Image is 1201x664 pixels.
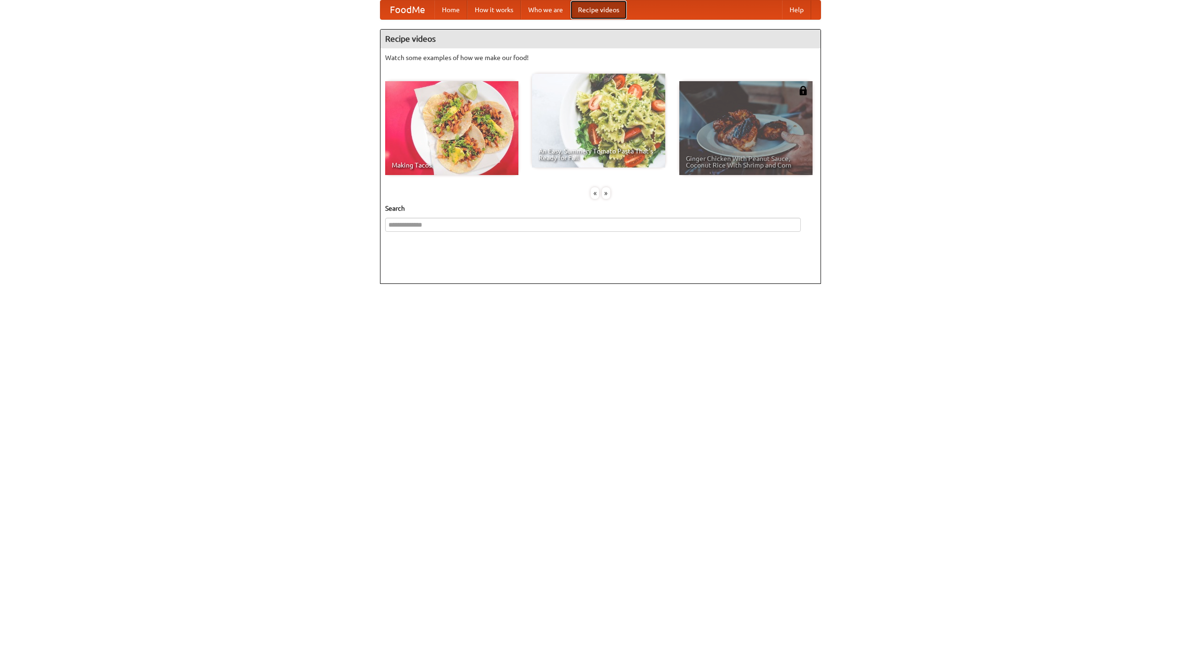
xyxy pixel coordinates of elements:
a: Recipe videos [570,0,627,19]
a: Help [782,0,811,19]
a: Who we are [521,0,570,19]
span: An Easy, Summery Tomato Pasta That's Ready for Fall [539,148,659,161]
a: Home [434,0,467,19]
img: 483408.png [798,86,808,95]
span: Making Tacos [392,162,512,168]
p: Watch some examples of how we make our food! [385,53,816,62]
h4: Recipe videos [380,30,821,48]
h5: Search [385,204,816,213]
a: Making Tacos [385,81,518,175]
a: FoodMe [380,0,434,19]
div: » [602,187,610,199]
a: How it works [467,0,521,19]
a: An Easy, Summery Tomato Pasta That's Ready for Fall [532,74,665,168]
div: « [591,187,599,199]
